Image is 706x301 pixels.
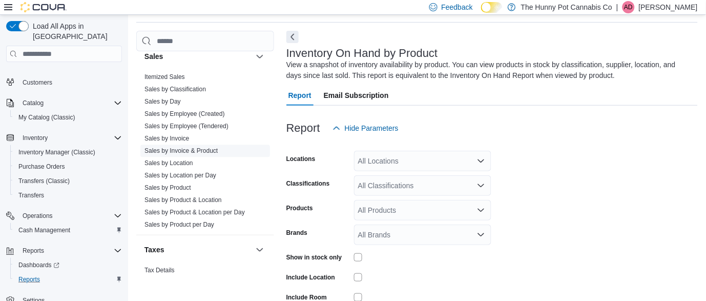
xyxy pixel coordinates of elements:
[10,159,126,174] button: Purchase Orders
[23,212,53,220] span: Operations
[23,247,44,255] span: Reports
[10,174,126,188] button: Transfers (Classic)
[144,159,193,167] a: Sales by Location
[324,85,389,106] span: Email Subscription
[29,21,122,42] span: Load All Apps in [GEOGRAPHIC_DATA]
[286,155,316,163] label: Locations
[144,98,181,105] a: Sales by Day
[144,196,222,204] span: Sales by Product & Location
[286,179,330,188] label: Classifications
[14,175,74,187] a: Transfers (Classic)
[23,99,44,107] span: Catalog
[18,245,48,257] button: Reports
[481,2,503,13] input: Dark Mode
[286,59,693,81] div: View a snapshot of inventory availability by product. You can view products in stock by classific...
[144,220,214,229] span: Sales by Product per Day
[14,111,122,124] span: My Catalog (Classic)
[286,253,342,262] label: Show in stock only
[14,189,48,202] a: Transfers
[345,123,399,133] span: Hide Parameters
[286,273,335,282] label: Include Location
[18,245,122,257] span: Reports
[10,110,126,125] button: My Catalog (Classic)
[14,160,122,173] span: Purchase Orders
[18,210,57,222] button: Operations
[288,85,312,106] span: Report
[2,75,126,90] button: Customers
[639,1,698,13] p: [PERSON_NAME]
[144,245,252,255] button: Taxes
[477,157,485,165] button: Open list of options
[18,132,122,144] span: Inventory
[622,1,635,13] div: Alexyss Dodd
[286,31,299,43] button: Next
[18,191,44,199] span: Transfers
[328,118,403,138] button: Hide Parameters
[18,113,75,122] span: My Catalog (Classic)
[144,134,189,143] span: Sales by Invoice
[2,244,126,258] button: Reports
[144,51,252,62] button: Sales
[18,76,56,89] a: Customers
[10,223,126,237] button: Cash Management
[136,71,274,235] div: Sales
[14,259,64,271] a: Dashboards
[136,264,274,293] div: Taxes
[14,175,122,187] span: Transfers (Classic)
[18,132,52,144] button: Inventory
[18,97,48,109] button: Catalog
[14,224,122,236] span: Cash Management
[18,177,70,185] span: Transfers (Classic)
[144,196,222,204] a: Sales by Product & Location
[23,78,52,87] span: Customers
[286,122,320,134] h3: Report
[477,231,485,239] button: Open list of options
[14,146,99,158] a: Inventory Manager (Classic)
[144,123,229,130] a: Sales by Employee (Tendered)
[18,163,65,171] span: Purchase Orders
[144,221,214,228] a: Sales by Product per Day
[23,134,48,142] span: Inventory
[14,273,44,286] a: Reports
[144,85,206,93] span: Sales by Classification
[18,148,95,156] span: Inventory Manager (Classic)
[18,261,59,269] span: Dashboards
[14,189,122,202] span: Transfers
[10,258,126,272] a: Dashboards
[144,267,175,274] a: Tax Details
[144,208,245,216] span: Sales by Product & Location per Day
[14,224,74,236] a: Cash Management
[2,96,126,110] button: Catalog
[14,273,122,286] span: Reports
[477,182,485,190] button: Open list of options
[2,131,126,145] button: Inventory
[144,51,163,62] h3: Sales
[18,97,122,109] span: Catalog
[144,172,216,179] a: Sales by Location per Day
[14,160,69,173] a: Purchase Orders
[616,1,618,13] p: |
[144,245,164,255] h3: Taxes
[18,275,40,284] span: Reports
[144,184,191,191] a: Sales by Product
[18,226,70,234] span: Cash Management
[144,73,185,81] span: Itemized Sales
[144,147,218,155] span: Sales by Invoice & Product
[625,1,633,13] span: AD
[144,171,216,179] span: Sales by Location per Day
[144,147,218,154] a: Sales by Invoice & Product
[10,188,126,203] button: Transfers
[144,86,206,93] a: Sales by Classification
[286,204,313,212] label: Products
[144,135,189,142] a: Sales by Invoice
[254,244,266,256] button: Taxes
[144,97,181,106] span: Sales by Day
[10,272,126,287] button: Reports
[20,2,67,12] img: Cova
[442,2,473,12] span: Feedback
[14,146,122,158] span: Inventory Manager (Classic)
[477,206,485,214] button: Open list of options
